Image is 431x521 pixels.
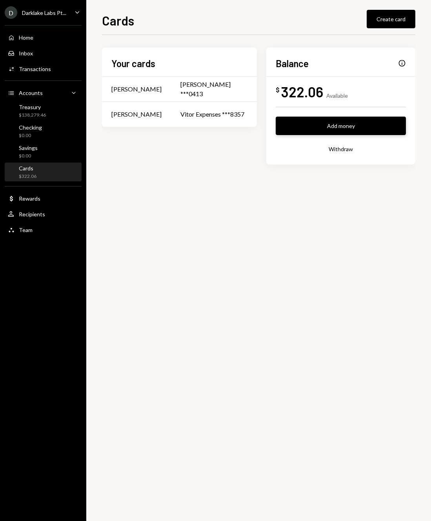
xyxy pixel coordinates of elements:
div: Available [326,92,348,99]
div: $0.00 [19,153,38,159]
div: Checking [19,124,42,131]
a: Inbox [5,46,82,60]
a: Team [5,223,82,237]
a: Treasury$138,279.46 [5,101,82,120]
h1: Cards [102,13,134,28]
button: Create card [367,10,415,28]
a: Checking$0.00 [5,122,82,141]
div: Inbox [19,50,33,57]
div: Savings [19,144,38,151]
h2: Balance [276,57,309,70]
div: Cards [19,165,36,172]
div: Rewards [19,195,40,202]
div: $0.00 [19,132,42,139]
div: Darklake Labs Pt... [22,9,66,16]
a: Savings$0.00 [5,142,82,161]
div: $138,279.46 [19,112,46,119]
div: D [5,6,17,19]
div: Vitor Expenses ***8357 [180,110,247,119]
div: Transactions [19,66,51,72]
div: Accounts [19,90,43,96]
div: Treasury [19,104,46,110]
a: Rewards [5,191,82,205]
div: Recipients [19,211,45,218]
div: Home [19,34,33,41]
button: Add money [276,117,406,135]
a: Home [5,30,82,44]
div: [PERSON_NAME] ***0413 [180,80,247,99]
a: Accounts [5,86,82,100]
div: [PERSON_NAME] [111,84,162,94]
div: $322.06 [19,173,36,180]
div: Team [19,227,33,233]
div: [PERSON_NAME] [111,110,162,119]
a: Cards$322.06 [5,163,82,181]
div: $ [276,86,280,94]
a: Transactions [5,62,82,76]
div: 322.06 [281,83,323,101]
a: Recipients [5,207,82,221]
h2: Your cards [111,57,155,70]
button: Withdraw [276,140,406,158]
